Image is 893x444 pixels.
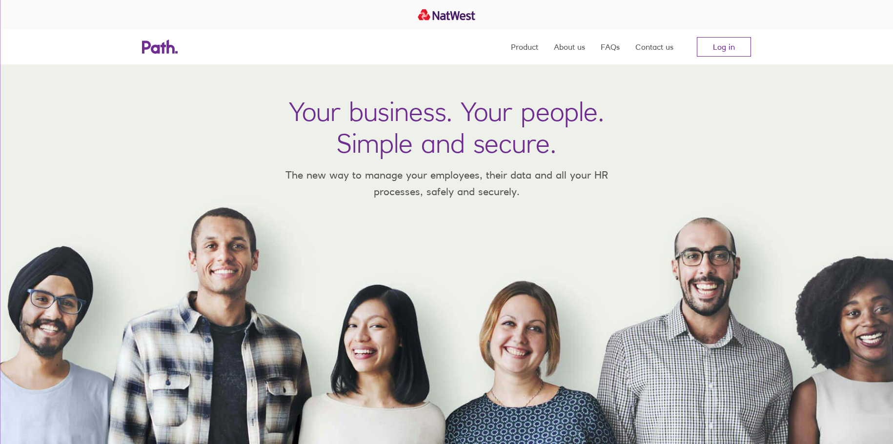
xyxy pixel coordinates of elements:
a: FAQs [601,29,620,64]
a: About us [554,29,585,64]
a: Log in [697,37,751,57]
a: Product [511,29,538,64]
p: The new way to manage your employees, their data and all your HR processes, safely and securely. [271,167,622,200]
h1: Your business. Your people. Simple and secure. [289,96,604,159]
a: Contact us [635,29,673,64]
